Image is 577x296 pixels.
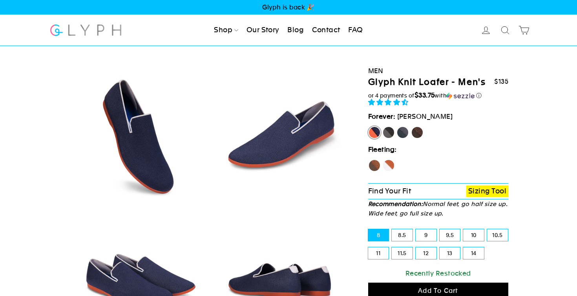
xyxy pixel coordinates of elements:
[49,20,122,40] img: Glyph
[463,247,484,259] label: 14
[345,22,366,39] a: FAQ
[494,78,508,85] span: $135
[487,229,508,241] label: 10.5
[440,247,460,259] label: 13
[416,229,436,241] label: 9
[211,22,241,39] a: Shop
[368,268,509,279] div: Recently Restocked
[463,229,484,241] label: 10
[396,126,409,139] label: Rhino
[368,92,509,99] div: or 4 payments of with
[397,112,453,120] span: [PERSON_NAME]
[382,159,395,172] label: Fox
[368,66,509,76] div: Men
[213,69,347,203] img: Marlin
[211,22,366,39] ul: Primary
[72,69,206,203] img: Marlin
[446,92,475,99] img: Sezzle
[368,200,423,207] strong: Recommendation:
[368,112,396,120] strong: Forever:
[392,247,413,259] label: 11.5
[368,145,397,153] strong: Fleeting:
[382,126,395,139] label: Panther
[418,287,458,294] span: Add to cart
[368,199,509,218] p: Normal feet, go half size up. Wide feet, go full size up.
[368,159,381,172] label: Hawk
[416,247,436,259] label: 12
[392,229,413,241] label: 8.5
[368,126,381,139] label: [PERSON_NAME]
[440,229,460,241] label: 9.5
[368,98,411,106] span: 4.73 stars
[466,186,508,197] a: Sizing Tool
[411,126,424,139] label: Mustang
[368,247,389,259] label: 11
[368,229,389,241] label: 8
[368,187,411,195] span: Find Your Fit
[368,77,486,88] h1: Glyph Knit Loafer - Men's
[243,22,283,39] a: Our Story
[309,22,343,39] a: Contact
[284,22,307,39] a: Blog
[368,92,509,99] div: or 4 payments of$33.75withSezzle Click to learn more about Sezzle
[414,91,435,99] span: $33.75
